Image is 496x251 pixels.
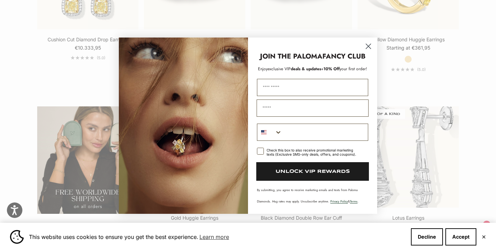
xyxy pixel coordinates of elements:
[267,148,360,156] div: Check this box to also receive promotional marketing texts (Exclusive SMS-only deals, offers, and...
[10,230,24,244] img: Cookie banner
[261,129,267,135] img: United States
[257,100,369,117] input: Email
[330,199,348,203] a: Privacy Policy
[258,66,268,72] span: Enjoy
[257,124,282,140] button: Search Countries
[198,232,230,242] a: Learn more
[330,199,359,203] span: & .
[321,66,367,72] span: + your first order!
[119,38,248,214] img: Loading...
[260,51,322,61] strong: JOIN THE PALOMA
[257,79,368,96] input: First Name
[268,66,291,72] span: exclusive VIP
[482,235,486,239] button: Close
[257,188,368,203] p: By submitting, you agree to receive marketing emails and texts from Paloma Diamonds. Msg rates ma...
[323,66,340,72] span: 10% Off
[268,66,321,72] span: deals & updates
[29,232,405,242] span: This website uses cookies to ensure you get the best experience.
[350,199,358,203] a: Terms
[322,51,365,61] strong: FANCY CLUB
[411,228,443,245] button: Decline
[256,162,369,181] button: UNLOCK VIP REWARDS
[445,228,476,245] button: Accept
[362,40,374,52] button: Close dialog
